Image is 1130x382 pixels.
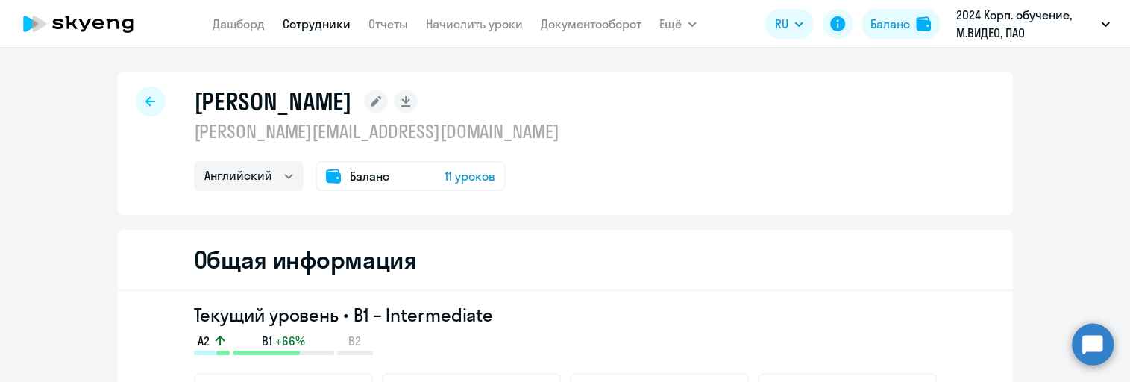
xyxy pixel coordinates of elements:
span: Ещё [659,15,682,33]
span: A2 [198,333,210,349]
span: 11 уроков [445,167,495,185]
span: B1 [262,333,272,349]
span: RU [775,15,788,33]
button: RU [765,9,814,39]
span: B2 [348,333,361,349]
h2: Общая информация [194,245,417,275]
p: 2024 Корп. обучение, М.ВИДЕО, ПАО [956,6,1095,42]
a: Сотрудники [283,16,351,31]
a: Отчеты [368,16,408,31]
button: Балансbalance [861,9,940,39]
button: Ещё [659,9,697,39]
button: 2024 Корп. обучение, М.ВИДЕО, ПАО [949,6,1117,42]
h1: [PERSON_NAME] [194,87,352,116]
a: Дашборд [213,16,265,31]
div: Баланс [870,15,910,33]
span: Баланс [350,167,389,185]
span: +66% [275,333,305,349]
a: Начислить уроки [426,16,523,31]
h3: Текущий уровень • B1 – Intermediate [194,303,937,327]
img: balance [916,16,931,31]
p: [PERSON_NAME][EMAIL_ADDRESS][DOMAIN_NAME] [194,119,559,143]
a: Документооборот [541,16,641,31]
